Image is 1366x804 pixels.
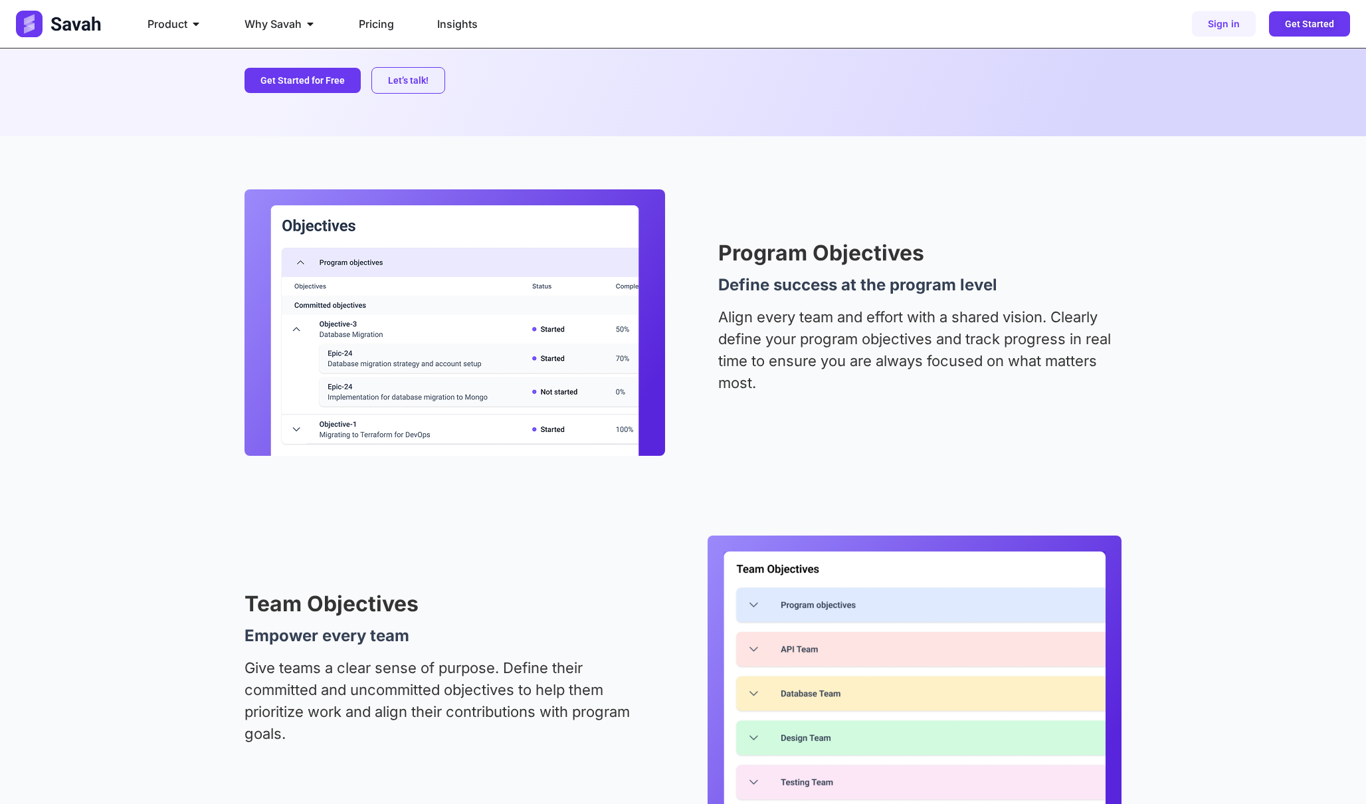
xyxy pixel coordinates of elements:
[244,16,302,32] span: Why Savah
[1208,19,1240,29] span: Sign in
[1300,740,1366,804] iframe: Chat Widget
[1269,11,1350,37] a: Get Started
[137,11,874,37] nav: Menu
[147,16,187,32] span: Product
[388,76,429,85] span: Let’s talk!
[244,628,641,644] h4: Empower every team
[718,243,1122,264] h2: Program Objectives
[244,68,361,93] a: Get Started for Free
[260,76,345,85] span: Get Started for Free
[137,11,874,37] div: Menu Toggle
[359,16,394,32] a: Pricing
[244,657,641,745] p: Give teams a clear sense of purpose. Define their committed and uncommitted objectives to help th...
[244,593,641,615] h2: Team Objectives
[718,306,1122,394] p: Align every team and effort with a shared vision. Clearly define your program objectives and trac...
[1285,19,1334,29] span: Get Started
[718,277,1122,293] h4: Define success at the program level
[1192,11,1256,37] a: Sign in
[371,67,445,94] a: Let’s talk!
[437,16,478,32] a: Insights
